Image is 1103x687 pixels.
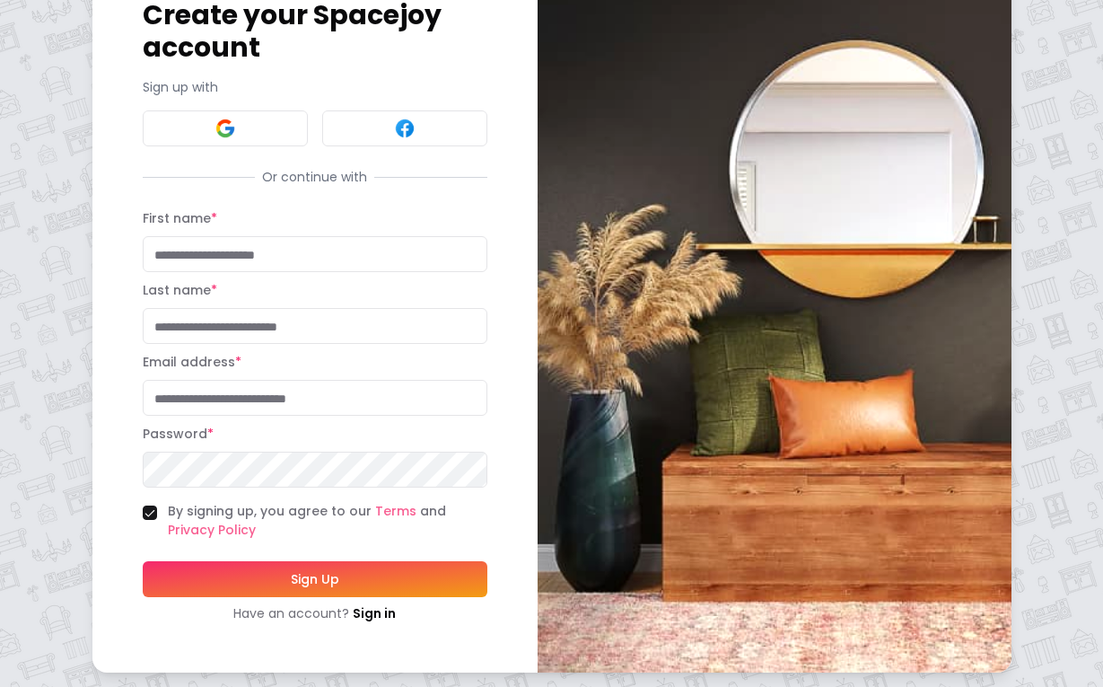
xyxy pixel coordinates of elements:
label: By signing up, you agree to our and [168,502,487,540]
a: Terms [375,502,416,520]
label: Last name [143,281,217,299]
label: First name [143,209,217,227]
button: Sign Up [143,561,487,597]
img: Google signin [214,118,236,139]
div: Have an account? [143,604,487,622]
span: Or continue with [255,168,374,186]
a: Privacy Policy [168,521,256,539]
label: Email address [143,353,241,371]
label: Password [143,425,214,443]
a: Sign in [353,604,396,622]
p: Sign up with [143,78,487,96]
img: Facebook signin [394,118,416,139]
